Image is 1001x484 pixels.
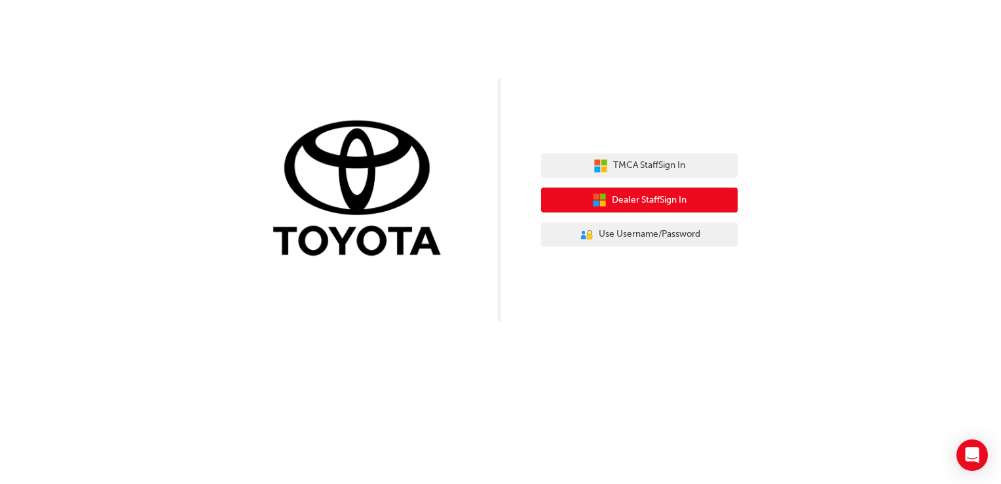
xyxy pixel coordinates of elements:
button: TMCA StaffSign In [541,153,738,178]
button: Use Username/Password [541,222,738,247]
img: Trak [263,117,460,262]
span: Use Username/Password [599,227,700,242]
button: Dealer StaffSign In [541,188,738,212]
span: Dealer Staff Sign In [612,193,687,208]
span: TMCA Staff Sign In [613,158,685,173]
div: Open Intercom Messenger [956,439,988,471]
